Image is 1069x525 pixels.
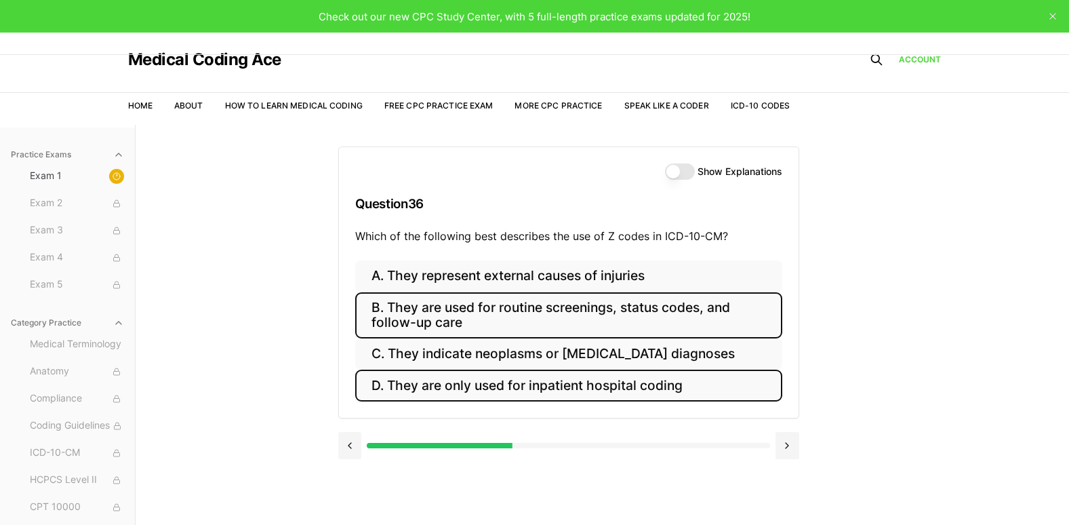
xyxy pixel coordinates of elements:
a: About [174,100,203,111]
button: D. They are only used for inpatient hospital coding [355,370,782,402]
span: Exam 2 [30,196,124,211]
button: C. They indicate neoplasms or [MEDICAL_DATA] diagnoses [355,338,782,370]
a: Speak Like a Coder [624,100,709,111]
button: Exam 5 [24,274,129,296]
span: HCPCS Level II [30,473,124,488]
p: Which of the following best describes the use of Z codes in ICD-10-CM? [355,228,782,244]
a: Account [899,54,942,66]
a: How to Learn Medical Coding [225,100,363,111]
button: Exam 1 [24,166,129,187]
button: Exam 3 [24,220,129,241]
span: ICD-10-CM [30,446,124,461]
span: Coding Guidelines [30,419,124,433]
a: More CPC Practice [515,100,602,111]
a: ICD-10 Codes [731,100,790,111]
span: Medical Terminology [30,337,124,352]
span: Exam 1 [30,169,124,184]
span: Anatomy [30,364,124,379]
button: Practice Exams [5,144,129,166]
h3: Question 36 [355,184,782,224]
button: Exam 2 [24,193,129,214]
button: close [1042,5,1064,27]
span: CPT 10000 [30,500,124,515]
a: Medical Coding Ace [128,52,281,68]
button: Medical Terminology [24,334,129,355]
button: Category Practice [5,312,129,334]
button: A. They represent external causes of injuries [355,260,782,292]
span: Check out our new CPC Study Center, with 5 full-length practice exams updated for 2025! [319,10,750,23]
button: Coding Guidelines [24,415,129,437]
span: Exam 5 [30,277,124,292]
button: HCPCS Level II [24,469,129,491]
button: ICD-10-CM [24,442,129,464]
span: Compliance [30,391,124,406]
button: Exam 4 [24,247,129,269]
button: Compliance [24,388,129,410]
label: Show Explanations [698,167,782,176]
button: CPT 10000 [24,497,129,518]
button: B. They are used for routine screenings, status codes, and follow-up care [355,292,782,338]
span: Exam 4 [30,250,124,265]
a: Free CPC Practice Exam [384,100,493,111]
a: Home [128,100,153,111]
button: Anatomy [24,361,129,383]
span: Exam 3 [30,223,124,238]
